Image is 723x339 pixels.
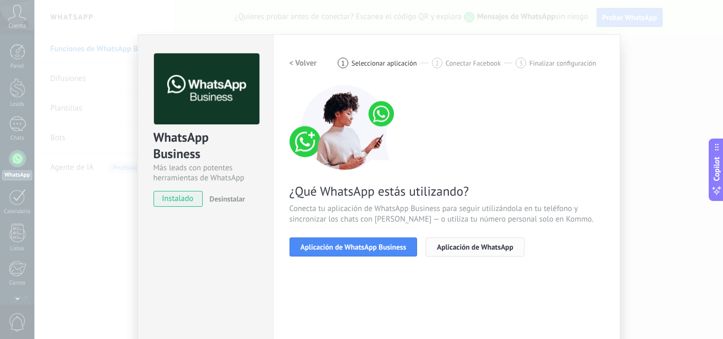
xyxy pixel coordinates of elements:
span: Finalizar configuración [529,59,596,67]
h2: < Volver [290,58,317,68]
span: Conecta tu aplicación de WhatsApp Business para seguir utilizándola en tu teléfono y sincronizar ... [290,204,604,225]
span: ¿Qué WhatsApp estás utilizando? [290,183,604,199]
span: 1 [341,59,345,68]
button: Aplicación de WhatsApp [426,237,524,256]
span: Aplicación de WhatsApp [437,243,513,251]
img: connect number [290,85,401,170]
span: 2 [435,59,439,68]
button: Aplicación de WhatsApp Business [290,237,418,256]
button: < Volver [290,53,317,72]
div: Más leads con potentes herramientas de WhatsApp [153,163,258,183]
img: logo_main.png [154,53,259,125]
span: instalado [154,191,202,207]
span: Seleccionar aplicación [351,59,417,67]
span: 3 [519,59,523,68]
button: Desinstalar [205,191,245,207]
span: Desinstalar [210,194,245,204]
span: Copilot [711,157,722,181]
div: WhatsApp Business [153,129,258,163]
span: Aplicación de WhatsApp Business [301,243,406,251]
span: Conectar Facebook [446,59,501,67]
